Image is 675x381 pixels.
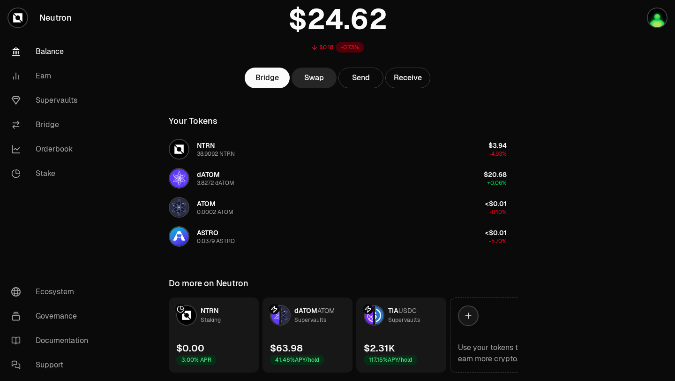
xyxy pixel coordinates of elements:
div: 3.8272 dATOM [197,179,234,187]
div: $0.00 [176,342,204,355]
a: Bridge [245,68,290,88]
img: ATOM Logo [281,306,290,325]
div: Staking [201,315,221,325]
span: <$0.01 [485,199,507,208]
div: Use your tokens to earn more crypto. [458,342,532,365]
button: ASTRO LogoASTRO0.0379 ASTRO<$0.01-5.70% [163,222,512,251]
a: Supervaults [4,88,101,113]
div: 38.9092 NTRN [197,150,235,158]
div: $63.98 [270,342,303,355]
span: NTRN [201,306,218,315]
img: USDC Logo [375,306,383,325]
button: Send [338,68,383,88]
div: $0.18 [319,44,334,51]
a: Swap [292,68,337,88]
button: ATOM LogoATOM0.0002 ATOM<$0.01-0.10% [163,193,512,221]
span: $20.68 [484,170,507,179]
span: +0.06% [487,179,507,187]
div: Your Tokens [169,114,217,128]
img: ASTRO Logo [170,227,188,246]
span: <$0.01 [485,229,507,237]
div: Supervaults [388,315,420,325]
a: Earn [4,64,101,88]
a: Stake [4,161,101,186]
span: ATOM [317,306,335,315]
a: NTRN LogoNTRNStaking$0.003.00% APR [169,297,259,373]
a: Orderbook [4,137,101,161]
div: 3.00% APR [176,355,217,365]
a: dATOM LogoATOM LogodATOMATOMSupervaults$63.9841.46%APY/hold [262,297,352,373]
span: -5.70% [489,237,507,245]
button: dATOM LogodATOM3.8272 dATOM$20.68+0.06% [163,164,512,192]
button: NTRN LogoNTRN38.9092 NTRN$3.94-4.93% [163,135,512,163]
span: dATOM [197,170,220,179]
span: NTRN [197,141,215,150]
a: Use your tokens to earn more crypto. [450,297,540,373]
img: NTRN Logo [177,306,196,325]
img: NTRN Logo [170,140,188,159]
span: ATOM [197,199,216,208]
span: $3.94 [488,141,507,150]
a: Governance [4,304,101,328]
a: TIA LogoUSDC LogoTIAUSDCSupervaults$2.31K117.15%APY/hold [356,297,446,373]
div: Supervaults [294,315,326,325]
img: TIA Logo [365,306,373,325]
div: 41.46% APY/hold [270,355,324,365]
span: -0.10% [489,208,507,216]
img: ATOM Logo [170,198,188,217]
a: Ecosystem [4,280,101,304]
span: USDC [398,306,417,315]
img: dATOM Logo [271,306,279,325]
div: -0.73% [336,42,364,53]
a: Documentation [4,328,101,353]
div: $2.31K [364,342,395,355]
img: dATOM Logo [170,169,188,188]
span: -4.93% [489,150,507,158]
a: Balance [4,39,101,64]
div: 0.0379 ASTRO [197,237,235,245]
button: Receive [385,68,430,88]
div: 0.0002 ATOM [197,208,233,216]
div: 117.15% APY/hold [364,355,417,365]
span: TIA [388,306,398,315]
img: Farfadet X Nano X [648,8,667,27]
div: Do more on Neutron [169,277,248,290]
a: Support [4,353,101,377]
span: dATOM [294,306,317,315]
a: Bridge [4,113,101,137]
span: ASTRO [197,229,218,237]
